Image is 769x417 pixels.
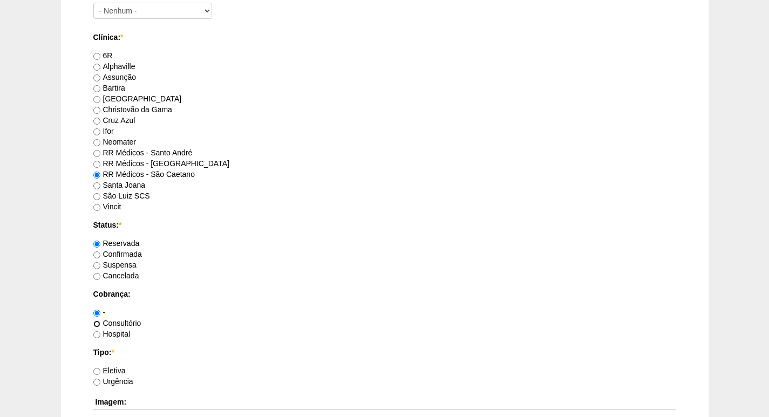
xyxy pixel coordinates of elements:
input: Confirmada [93,251,100,258]
input: - [93,310,100,317]
input: Reservada [93,241,100,248]
label: Neomater [93,138,136,146]
span: Este campo é obrigatório. [119,221,121,229]
label: Cruz Azul [93,116,135,125]
label: Clínica: [93,32,676,43]
input: Suspensa [93,262,100,269]
label: Confirmada [93,250,142,258]
label: Santa Joana [93,181,146,189]
label: Assunção [93,73,136,81]
label: Reservada [93,239,140,248]
input: RR Médicos - [GEOGRAPHIC_DATA] [93,161,100,168]
input: RR Médicos - São Caetano [93,172,100,179]
label: - [93,308,106,317]
input: Bartira [93,85,100,92]
label: RR Médicos - Santo André [93,148,193,157]
label: [GEOGRAPHIC_DATA] [93,94,182,103]
label: Status: [93,220,676,230]
label: Tipo: [93,347,676,358]
input: Assunção [93,74,100,81]
input: Christovão da Gama [93,107,100,114]
label: Cobrança: [93,289,676,299]
input: 6R [93,53,100,60]
span: Este campo é obrigatório. [120,33,123,42]
label: Cancelada [93,271,139,280]
input: Ifor [93,128,100,135]
input: Neomater [93,139,100,146]
input: Urgência [93,379,100,386]
label: RR Médicos - São Caetano [93,170,195,179]
label: RR Médicos - [GEOGRAPHIC_DATA] [93,159,229,168]
label: Hospital [93,330,131,338]
input: Santa Joana [93,182,100,189]
input: Vincit [93,204,100,211]
th: Imagem: [93,394,676,410]
input: Consultório [93,320,100,327]
input: Eletiva [93,368,100,375]
input: [GEOGRAPHIC_DATA] [93,96,100,103]
input: Cancelada [93,273,100,280]
input: Hospital [93,331,100,338]
input: São Luiz SCS [93,193,100,200]
span: Este campo é obrigatório. [111,348,114,357]
label: Bartira [93,84,125,92]
label: Alphaville [93,62,135,71]
label: Urgência [93,377,133,386]
label: Christovão da Gama [93,105,172,114]
input: Cruz Azul [93,118,100,125]
label: Ifor [93,127,114,135]
label: Vincit [93,202,121,211]
input: Alphaville [93,64,100,71]
label: São Luiz SCS [93,192,150,200]
label: Eletiva [93,366,126,375]
label: Consultório [93,319,141,327]
input: RR Médicos - Santo André [93,150,100,157]
label: Suspensa [93,261,137,269]
label: 6R [93,51,113,60]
